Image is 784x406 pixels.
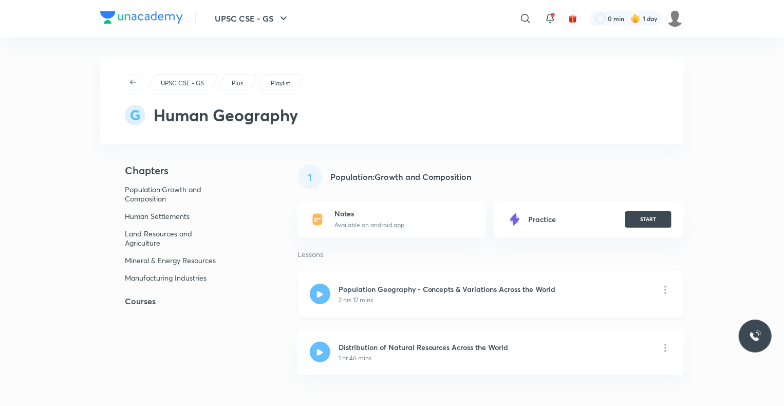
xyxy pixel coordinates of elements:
a: Playlist [269,79,292,88]
a: UPSC CSE - GS [159,79,206,88]
p: UPSC CSE - GS [161,79,204,88]
h6: Notes [334,209,404,218]
button: avatar [565,10,581,27]
p: Land Resources and Agriculture [125,229,225,248]
p: Lessons [297,250,684,259]
h6: Population Geography - Concepts & Variations Across the World [339,284,556,294]
img: ABHISHEK KUMAR [666,10,684,27]
p: Playlist [271,79,290,88]
h6: Practice [528,215,556,224]
img: syllabus-subject-icon [125,105,145,125]
img: avatar [568,14,577,23]
img: ttu [749,330,761,342]
p: 2 hrs 12 mins [339,296,373,305]
p: Population:Growth and Composition [125,185,225,204]
img: Company Logo [100,11,183,24]
p: Mineral & Energy Resources [125,256,225,265]
div: 1 [297,164,322,189]
h6: Distribution of Natural Resources Across the World [339,342,509,353]
p: Human Settlements [125,212,225,221]
p: 1 hr 46 mins [339,354,371,363]
a: Company Logo [100,11,183,26]
h5: Population:Growth and Composition [330,171,472,183]
p: Available on android app [334,220,404,230]
button: UPSC CSE - GS [209,8,296,29]
img: streak [630,13,641,24]
h2: Human Geography [154,103,298,127]
h4: Chapters [100,164,265,177]
p: Plus [232,79,243,88]
h5: Courses [100,295,265,307]
a: Plus [230,79,245,88]
button: START [625,211,671,228]
p: Manufacturing Industries [125,273,225,283]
